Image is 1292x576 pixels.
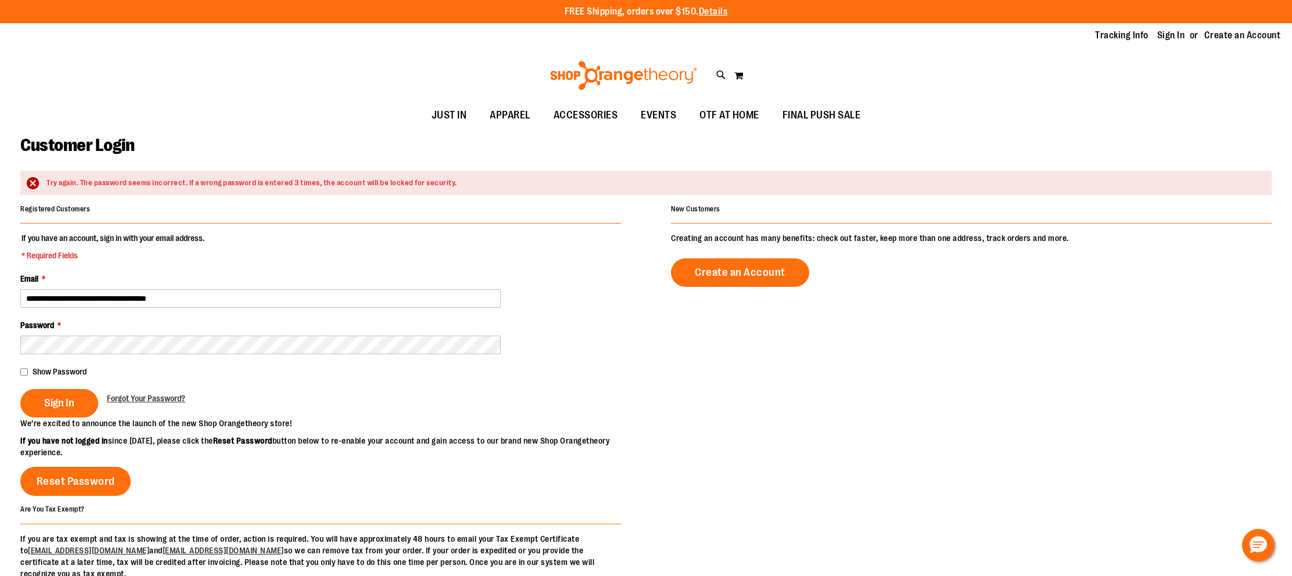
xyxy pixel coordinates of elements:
[1095,29,1149,42] a: Tracking Info
[554,102,618,128] span: ACCESSORIES
[21,250,204,261] span: * Required Fields
[213,436,272,445] strong: Reset Password
[565,5,728,19] p: FREE Shipping, orders over $150.
[432,102,467,128] span: JUST IN
[699,102,759,128] span: OTF AT HOME
[20,321,54,330] span: Password
[688,102,771,129] a: OTF AT HOME
[699,6,728,17] a: Details
[20,389,98,417] button: Sign In
[629,102,688,129] a: EVENTS
[28,546,149,555] a: [EMAIL_ADDRESS][DOMAIN_NAME]
[1204,29,1281,42] a: Create an Account
[20,274,38,283] span: Email
[671,232,1272,244] p: Creating an account has many benefits: check out faster, keep more than one address, track orders...
[44,397,74,409] span: Sign In
[37,475,115,488] span: Reset Password
[671,205,720,213] strong: New Customers
[163,546,284,555] a: [EMAIL_ADDRESS][DOMAIN_NAME]
[46,178,1260,189] div: Try again. The password seems incorrect. If a wrong password is entered 3 times, the account will...
[695,266,785,279] span: Create an Account
[641,102,676,128] span: EVENTS
[20,417,646,429] p: We’re excited to announce the launch of the new Shop Orangetheory store!
[420,102,479,129] a: JUST IN
[548,61,699,90] img: Shop Orangetheory
[20,135,134,155] span: Customer Login
[20,467,131,496] a: Reset Password
[490,102,530,128] span: APPAREL
[1157,29,1185,42] a: Sign In
[107,393,185,404] a: Forgot Your Password?
[771,102,873,129] a: FINAL PUSH SALE
[107,394,185,403] span: Forgot Your Password?
[20,205,90,213] strong: Registered Customers
[671,258,809,287] a: Create an Account
[33,367,87,376] span: Show Password
[20,505,85,513] strong: Are You Tax Exempt?
[783,102,861,128] span: FINAL PUSH SALE
[542,102,630,129] a: ACCESSORIES
[20,436,108,445] strong: If you have not logged in
[1242,529,1275,561] button: Hello, have a question? Let’s chat.
[20,232,206,261] legend: If you have an account, sign in with your email address.
[478,102,542,129] a: APPAREL
[20,435,646,458] p: since [DATE], please click the button below to re-enable your account and gain access to our bran...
